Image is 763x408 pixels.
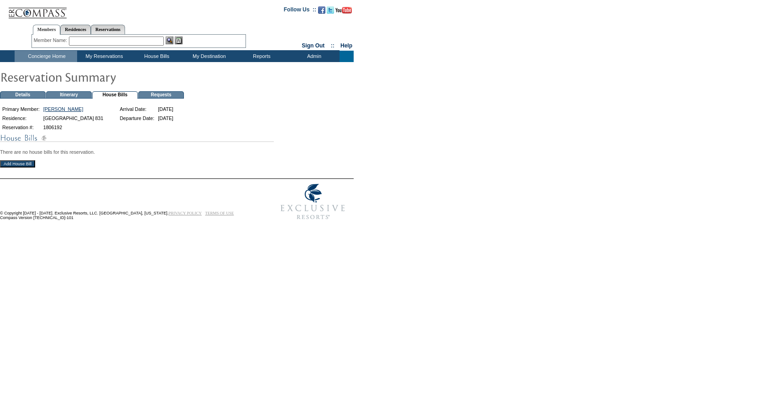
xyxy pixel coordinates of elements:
img: View [166,37,173,44]
td: [GEOGRAPHIC_DATA] 831 [42,114,105,122]
td: [DATE] [157,114,175,122]
td: Residence: [1,114,41,122]
td: Follow Us :: [284,5,316,16]
img: Reservations [175,37,183,44]
td: Arrival Date: [118,105,156,113]
td: Itinerary [46,91,92,99]
a: Become our fan on Facebook [318,9,325,15]
td: Concierge Home [15,51,77,62]
div: Member Name: [34,37,69,44]
a: Sign Out [302,42,324,49]
td: 1806192 [42,123,105,131]
img: Subscribe to our YouTube Channel [335,7,352,14]
a: PRIVACY POLICY [168,211,202,215]
img: Exclusive Resorts [272,179,354,225]
a: Follow us on Twitter [327,9,334,15]
a: Residences [60,25,91,34]
td: House Bills [130,51,182,62]
td: Admin [287,51,340,62]
td: My Reservations [77,51,130,62]
a: Reservations [91,25,125,34]
a: TERMS OF USE [205,211,234,215]
img: Become our fan on Facebook [318,6,325,14]
td: Departure Date: [118,114,156,122]
td: [DATE] [157,105,175,113]
a: Help [340,42,352,49]
a: [PERSON_NAME] [43,106,84,112]
td: Reservation #: [1,123,41,131]
td: Reports [235,51,287,62]
td: Primary Member: [1,105,41,113]
td: Requests [138,91,184,99]
td: House Bills [92,91,138,99]
span: :: [331,42,334,49]
a: Subscribe to our YouTube Channel [335,9,352,15]
img: Follow us on Twitter [327,6,334,14]
td: My Destination [182,51,235,62]
a: Members [33,25,61,35]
